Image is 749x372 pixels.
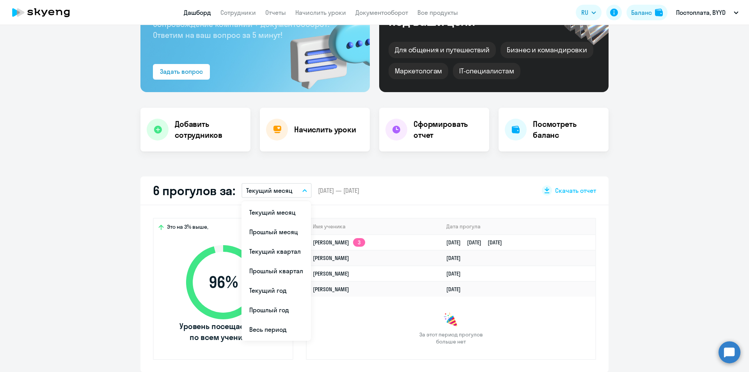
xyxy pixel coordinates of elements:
h4: Посмотреть баланс [533,119,602,141]
p: Текущий месяц [246,186,293,195]
a: [PERSON_NAME] [313,286,349,293]
span: Скачать отчет [555,186,596,195]
img: congrats [443,312,459,328]
button: Балансbalance [627,5,667,20]
h4: Сформировать отчет [414,119,483,141]
a: [DATE][DATE][DATE] [446,239,508,246]
a: Документооборот [355,9,408,16]
img: balance [655,9,663,16]
button: RU [576,5,602,20]
div: Для общения и путешествий [389,42,496,58]
div: Задать вопрос [160,67,203,76]
a: Отчеты [265,9,286,16]
th: Дата прогула [440,219,595,235]
h4: Добавить сотрудников [175,119,244,141]
span: RU [581,8,588,17]
div: IT-специалистам [453,63,520,79]
span: 96 % [178,273,268,292]
a: Все продукты [417,9,458,16]
span: Уровень посещаемости по всем ученикам [178,321,268,343]
span: За этот период прогулов больше нет [418,331,484,345]
app-skyeng-badge: 3 [353,238,365,247]
a: Дашборд [184,9,211,16]
th: Имя ученика [307,219,440,235]
p: Постоплата, BYYD [676,8,726,17]
ul: RU [241,201,311,341]
div: Маркетологам [389,63,448,79]
button: Текущий месяц [241,183,312,198]
a: [PERSON_NAME]3 [313,239,365,246]
div: Курсы английского под ваши цели [389,1,522,28]
button: Задать вопрос [153,64,210,80]
h2: 6 прогулов за: [153,183,235,198]
span: Это на 3% выше, [167,223,208,233]
a: [DATE] [446,286,467,293]
a: [DATE] [446,255,467,262]
a: [PERSON_NAME] [313,270,349,277]
h4: Начислить уроки [294,124,356,135]
a: [DATE] [446,270,467,277]
a: [PERSON_NAME] [313,255,349,262]
a: Сотрудники [220,9,256,16]
span: [DATE] — [DATE] [318,186,359,195]
button: Постоплата, BYYD [672,3,742,22]
img: bg-img [279,4,370,92]
a: Начислить уроки [295,9,346,16]
div: Бизнес и командировки [501,42,593,58]
div: Баланс [631,8,652,17]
